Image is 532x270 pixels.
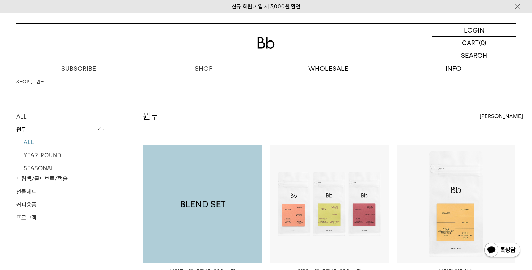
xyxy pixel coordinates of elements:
img: 로고 [257,37,275,49]
a: SHOP [16,78,29,86]
h2: 원두 [143,110,158,123]
a: ALL [16,110,107,123]
p: (0) [479,37,486,49]
a: CART (0) [432,37,516,49]
p: 원두 [16,123,107,136]
img: 1000001179_add2_053.png [143,145,262,263]
a: 드립백/콜드브루/캡슐 [16,172,107,185]
a: SUBSCRIBE [16,62,141,75]
a: YEAR-ROUND [24,149,107,162]
a: 커피용품 [16,198,107,211]
a: 프로그램 [16,211,107,224]
a: 신규 회원 가입 시 3,000원 할인 [232,3,300,10]
img: 8월의 커피 3종 (각 200g x3) [270,145,389,263]
a: LOGIN [432,24,516,37]
a: 원두 [36,78,44,86]
p: SEARCH [461,49,487,62]
a: SHOP [141,62,266,75]
a: 블렌드 커피 3종 (각 200g x3) [143,145,262,263]
p: LOGIN [464,24,485,36]
p: INFO [391,62,516,75]
a: ALL [24,136,107,149]
p: WHOLESALE [266,62,391,75]
a: SEASONAL [24,162,107,175]
p: CART [462,37,479,49]
img: 브라질 아란치스 [397,145,515,263]
span: [PERSON_NAME] [480,112,523,121]
img: 카카오톡 채널 1:1 채팅 버튼 [484,242,521,259]
a: 선물세트 [16,185,107,198]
